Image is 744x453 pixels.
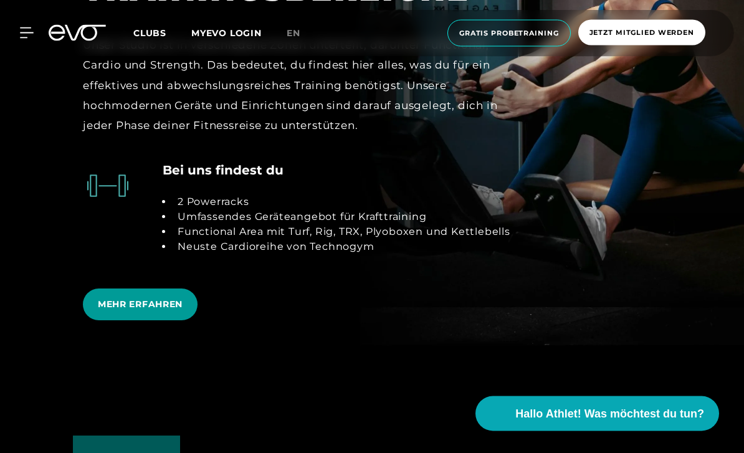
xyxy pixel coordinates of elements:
[589,27,694,38] span: Jetzt Mitglied werden
[98,298,183,312] span: MEHR ERFAHREN
[459,28,559,39] span: Gratis Probetraining
[191,27,262,39] a: MYEVO LOGIN
[173,225,510,240] li: Functional Area mit Turf, Rig, TRX, Plyoboxen und Kettlebells
[515,406,704,422] span: Hallo Athlet! Was möchtest du tun?
[173,195,510,210] li: 2 Powerracks
[163,161,284,180] h4: Bei uns findest du
[173,240,510,255] li: Neuste Cardioreihe von Technogym
[287,26,315,41] a: en
[287,27,300,39] span: en
[575,20,709,47] a: Jetzt Mitglied werden
[475,396,719,431] button: Hallo Athlet! Was möchtest du tun?
[444,20,575,47] a: Gratis Probetraining
[83,280,203,330] a: MEHR ERFAHREN
[83,36,512,136] div: Unser Studio ist in verschiedene Zonen unterteilt, darunter Functional, Cardio und Strength. Das ...
[133,27,166,39] span: Clubs
[133,27,191,39] a: Clubs
[173,210,510,225] li: Umfassendes Geräteangebot für Krafttraining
